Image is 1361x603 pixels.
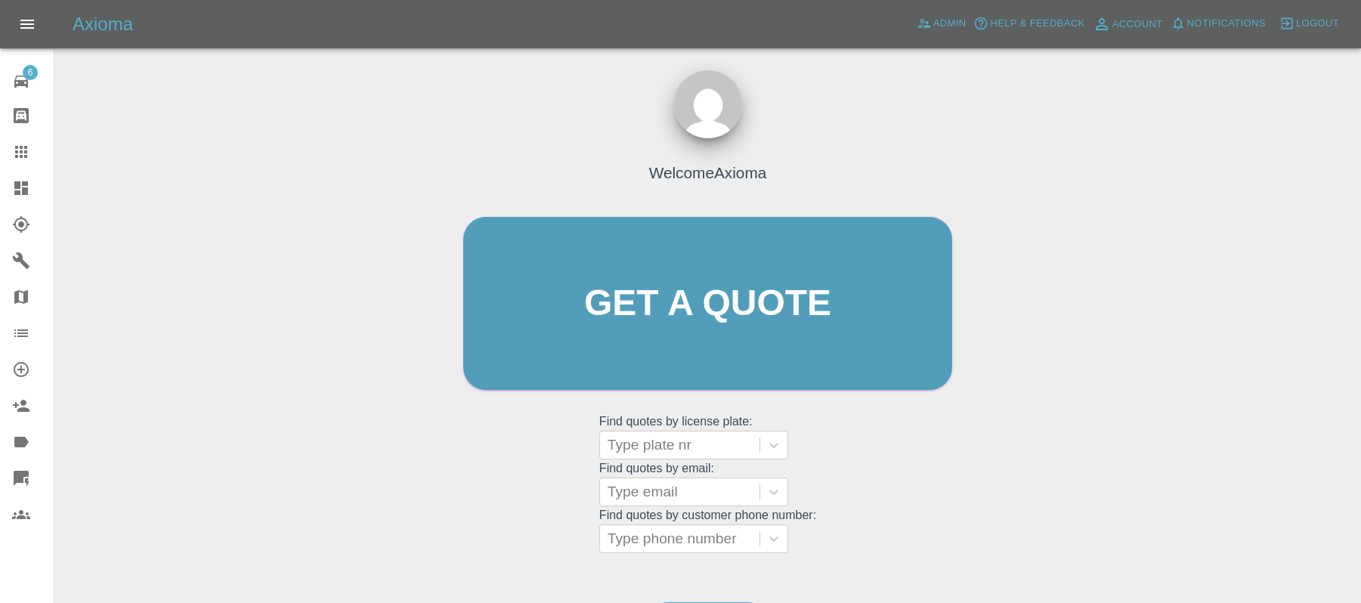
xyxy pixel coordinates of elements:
span: Notifications [1187,15,1266,32]
span: Help & Feedback [990,15,1084,32]
img: ... [674,70,742,138]
grid: Find quotes by customer phone number: [599,509,816,553]
span: 6 [23,65,38,80]
a: Admin [913,12,970,36]
grid: Find quotes by email: [599,462,816,506]
a: Get a quote [463,217,952,390]
span: Admin [933,15,967,32]
h5: Axioma [73,12,133,36]
button: Help & Feedback [970,12,1088,36]
span: Account [1112,16,1163,33]
h4: Welcome Axioma [649,161,767,184]
button: Notifications [1167,12,1270,36]
grid: Find quotes by license plate: [599,415,816,459]
span: Logout [1296,15,1339,32]
a: Account [1089,12,1167,36]
button: Open drawer [9,6,45,42]
button: Logout [1276,12,1343,36]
